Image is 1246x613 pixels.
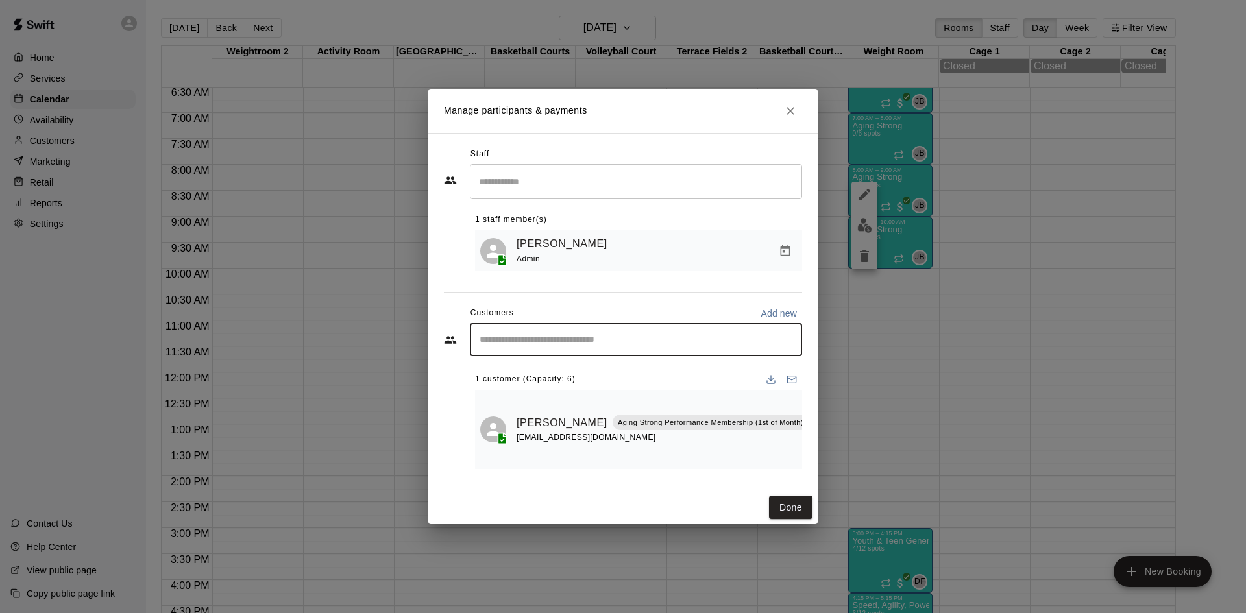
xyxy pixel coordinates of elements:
p: Add new [761,307,797,320]
span: Customers [470,303,514,324]
button: Done [769,496,812,520]
button: Add new [755,303,802,324]
button: Email participants [781,369,802,390]
a: [PERSON_NAME] [517,415,607,431]
span: Staff [470,144,489,165]
a: [PERSON_NAME] [517,235,607,252]
svg: Customers [444,333,457,346]
span: 1 customer (Capacity: 6) [475,369,576,390]
div: Jeffrey Batis [480,238,506,264]
span: Admin [517,254,540,263]
button: Download list [761,369,781,390]
span: 1 staff member(s) [475,210,547,230]
button: Manage bookings & payment [774,239,797,263]
button: Close [779,99,802,123]
div: Start typing to search customers... [470,324,802,356]
svg: Staff [444,174,457,187]
div: Search staff [470,164,802,198]
p: Aging Strong Performance Membership (1st of Month) [618,417,803,428]
span: [EMAIL_ADDRESS][DOMAIN_NAME] [517,433,656,442]
p: Manage participants & payments [444,104,587,117]
div: James Sheldon [480,416,506,442]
